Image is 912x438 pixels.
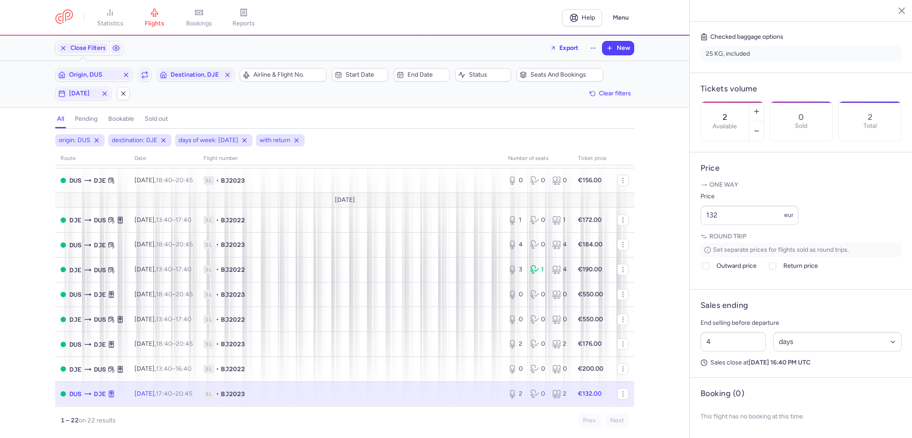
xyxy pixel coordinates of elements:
[798,113,804,122] p: 0
[221,315,245,324] span: BJ2022
[61,417,79,424] strong: 1 – 22
[552,389,567,398] div: 2
[94,315,106,324] span: Düsseldorf International Airport, Düsseldorf, Germany
[216,315,219,324] span: •
[97,20,123,28] span: statistics
[204,265,214,274] span: 1L
[700,359,902,367] p: Sales close at
[176,241,193,248] time: 20:45
[94,389,106,399] span: DJE
[552,240,567,249] div: 4
[55,87,111,100] button: [DATE]
[530,71,600,78] span: Seats and bookings
[204,315,214,324] span: 1L
[573,152,612,165] th: Ticket price
[134,216,191,224] span: [DATE],
[578,390,602,397] strong: €132.00
[156,266,172,273] time: 13:40
[700,46,902,62] li: 25 KG, included
[156,315,191,323] span: –
[176,340,193,348] time: 20:45
[868,113,872,122] p: 2
[69,290,81,299] span: Düsseldorf International Airport, Düsseldorf, Germany
[69,240,81,250] span: Düsseldorf International Airport, Düsseldorf, Germany
[156,365,191,373] span: –
[175,315,191,323] time: 17:40
[700,389,744,399] h4: Booking (0)
[552,176,567,185] div: 0
[216,216,219,225] span: •
[700,84,902,94] h4: Tickets volume
[603,41,634,55] button: New
[700,406,902,427] p: This flight has no booking at this time.
[700,318,902,328] p: End selling before departure
[578,291,603,298] strong: €550.00
[617,45,630,52] span: New
[216,389,219,398] span: •
[94,176,106,185] span: Djerba-Zarzis, Djerba, Tunisia
[578,266,602,273] strong: €190.00
[94,340,106,349] span: DJE
[156,340,172,348] time: 18:40
[59,136,90,145] span: origin: DUS
[55,68,133,82] button: Origin, DUS
[204,290,214,299] span: 1L
[260,136,290,145] span: with return
[175,266,191,273] time: 17:40
[69,90,98,97] span: [DATE]
[204,240,214,249] span: 1L
[216,290,219,299] span: •
[134,266,191,273] span: [DATE],
[156,266,191,273] span: –
[863,123,877,130] p: Total
[508,240,523,249] div: 4
[186,20,212,28] span: bookings
[94,364,106,374] span: Düsseldorf International Airport, Düsseldorf, Germany
[578,241,603,248] strong: €184.00
[530,216,546,225] div: 0
[508,176,523,185] div: 0
[175,216,191,224] time: 17:40
[94,290,106,299] span: DJE
[578,414,602,427] button: Prev.
[204,389,214,398] span: 1L
[221,265,245,274] span: BJ2022
[784,211,794,219] span: eur
[55,152,129,165] th: route
[221,364,245,373] span: BJ2022
[56,41,109,55] button: Close Filters
[69,176,81,185] span: Düsseldorf International Airport, Düsseldorf, Germany
[718,16,740,24] span: BJ2023
[605,414,629,427] button: Next
[552,290,567,299] div: 0
[552,315,567,324] div: 0
[216,240,219,249] span: •
[578,176,602,184] strong: €156.00
[700,205,798,225] input: ---
[559,45,578,51] span: Export
[253,71,323,78] span: Airline & Flight No.
[134,176,193,184] span: [DATE],
[156,365,172,373] time: 13:40
[176,176,193,184] time: 20:45
[700,300,748,311] h4: Sales ending
[156,241,172,248] time: 18:40
[530,389,546,398] div: 0
[69,215,81,225] span: DJE
[240,68,326,82] button: Airline & Flight No.
[346,71,385,78] span: Start date
[94,215,106,225] span: Düsseldorf International Airport, Düsseldorf, Germany
[530,176,546,185] div: 0
[216,340,219,348] span: •
[88,8,132,28] a: statistics
[517,68,603,82] button: Seats and bookings
[129,152,198,165] th: date
[508,364,523,373] div: 0
[503,152,573,165] th: number of seats
[177,8,221,28] a: bookings
[530,315,546,324] div: 0
[145,115,168,123] h4: sold out
[171,71,220,78] span: Destination, DJE
[700,180,902,189] p: One way
[530,265,546,274] div: 1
